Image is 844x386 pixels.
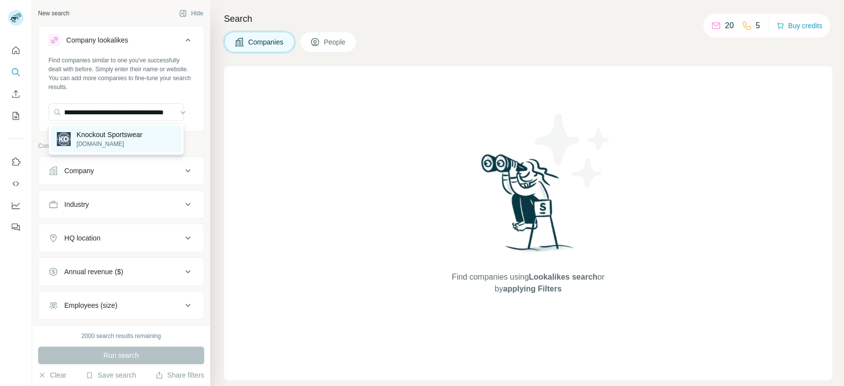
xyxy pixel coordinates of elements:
button: Share filters [155,370,204,380]
button: Dashboard [8,196,24,214]
button: Quick start [8,42,24,59]
h4: Search [224,12,832,26]
div: Employees (size) [64,300,117,310]
button: Feedback [8,218,24,236]
span: People [324,37,347,47]
div: Annual revenue ($) [64,267,123,277]
button: Industry [39,193,204,216]
button: Use Surfe API [8,175,24,193]
button: Search [8,63,24,81]
button: Company lookalikes [39,28,204,56]
div: Company lookalikes [66,35,128,45]
button: Hide [172,6,210,21]
button: Annual revenue ($) [39,260,204,284]
p: 5 [755,20,760,32]
div: HQ location [64,233,100,243]
div: Company [64,166,94,176]
button: Save search [86,370,136,380]
img: Knockout Sportswear [57,132,71,146]
button: My lists [8,107,24,125]
button: Employees (size) [39,293,204,317]
span: applying Filters [503,285,561,293]
p: [DOMAIN_NAME] [77,140,142,148]
p: Knockout Sportswear [77,130,142,140]
button: Enrich CSV [8,85,24,103]
button: Buy credits [776,19,822,33]
button: Clear [38,370,66,380]
button: Use Surfe on LinkedIn [8,153,24,171]
p: Company information [38,142,204,150]
span: Find companies using or by [449,271,607,295]
span: Companies [248,37,284,47]
span: Lookalikes search [529,273,597,281]
button: Company [39,159,204,183]
p: 20 [725,20,734,32]
img: Surfe Illustration - Woman searching with binoculars [477,151,579,262]
div: Find companies similar to one you've successfully dealt with before. Simply enter their name or w... [48,56,194,92]
div: 2000 search results remaining [82,332,161,340]
div: New search [38,9,69,18]
button: HQ location [39,226,204,250]
div: Industry [64,199,89,209]
img: Surfe Illustration - Stars [528,106,617,195]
